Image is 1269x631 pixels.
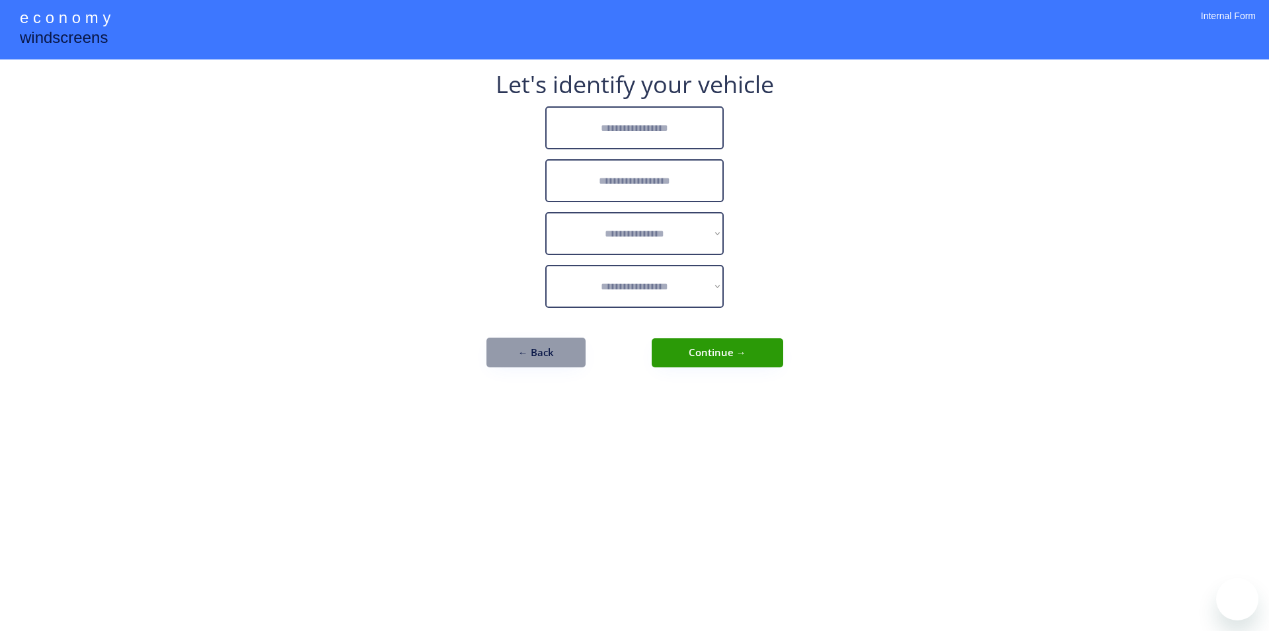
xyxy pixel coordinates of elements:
[20,7,110,32] div: e c o n o m y
[1216,578,1258,620] iframe: Button to launch messaging window
[1201,10,1256,40] div: Internal Form
[652,338,783,367] button: Continue →
[496,73,774,96] div: Let's identify your vehicle
[486,338,586,367] button: ← Back
[20,26,108,52] div: windscreens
